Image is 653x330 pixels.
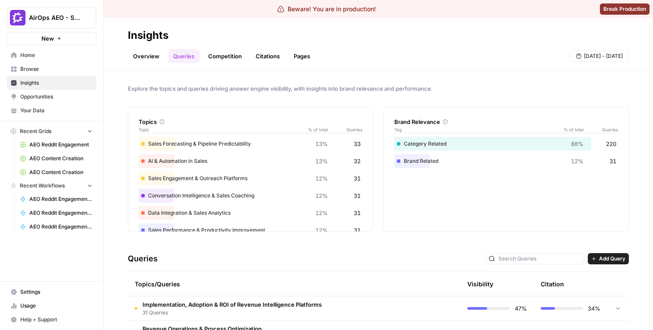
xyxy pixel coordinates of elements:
span: Queries [583,126,618,133]
span: % of total [302,126,328,133]
button: Help + Support [7,313,96,327]
span: 12% [315,226,328,235]
div: Topics/Queries [135,272,380,296]
span: 31 [354,191,361,200]
div: Insights [128,29,168,42]
a: AEO Content Creation [16,152,96,165]
div: Brand Related [394,154,618,168]
button: Add Query [588,253,629,264]
span: 47% [515,304,527,313]
span: Add Query [599,255,625,263]
button: Recent Workflows [7,179,96,192]
span: Break Production [603,5,646,13]
a: Insights [7,76,96,90]
span: 32 [354,157,361,165]
span: AEO Reddit Engagement - Fork [29,223,92,231]
span: AEO Reddit Engagement - Fork [29,209,92,217]
span: Recent Workflows [20,182,65,190]
span: Recent Grids [20,127,51,135]
span: 31 Queries [143,309,322,317]
span: Home [20,51,92,59]
div: Sales Forecasting & Pipeline Predictability [139,137,362,151]
span: AirOps AEO - Single Brand (Gong) [29,13,81,22]
span: 88% [571,140,583,148]
div: Data Integration & Sales Analytics [139,206,362,220]
a: AEO Reddit Engagement - Fork [16,192,96,206]
div: Category Related [394,137,618,151]
span: 12% [315,209,328,217]
span: 34% [588,304,600,313]
span: 33 [354,140,361,148]
div: Beware! You are in production! [277,5,376,13]
button: [DATE] - [DATE] [570,51,629,62]
a: Usage [7,299,96,313]
button: Workspace: AirOps AEO - Single Brand (Gong) [7,7,96,29]
span: Browse [20,65,92,73]
a: Home [7,48,96,62]
button: Recent Grids [7,125,96,138]
a: Competition [203,49,247,63]
span: New [41,34,54,43]
span: AEO Content Creation [29,155,92,162]
span: 31 [354,174,361,183]
div: AI & Automation in Sales [139,154,362,168]
div: Brand Relevance [394,117,618,126]
div: Citation [541,272,564,296]
span: Help + Support [20,316,92,324]
h3: Queries [128,253,158,265]
span: Topic [139,126,302,133]
span: % of total [558,126,583,133]
a: AEO Content Creation [16,165,96,179]
span: Your Data [20,107,92,114]
div: Sales Engagement & Outreach Platforms [139,171,362,185]
button: New [7,32,96,45]
span: Usage [20,302,92,310]
span: Settings [20,288,92,296]
input: Search Queries [498,254,581,263]
span: 220 [606,140,616,148]
a: Citations [250,49,285,63]
span: Tag [394,126,558,133]
span: 31 [354,226,361,235]
div: Conversation Intelligence & Sales Coaching [139,189,362,203]
a: Opportunities [7,90,96,104]
a: AEO Reddit Engagement [16,138,96,152]
div: Visibility [467,280,493,289]
span: 13% [315,140,328,148]
span: Queries [328,126,362,133]
span: AEO Reddit Engagement [29,141,92,149]
span: Explore the topics and queries driving answer engine visibility, with insights into brand relevan... [128,84,629,93]
span: Implementation, Adoption & ROI of Revenue Intelligence Platforms [143,300,322,309]
span: 12% [315,174,328,183]
span: AEO Reddit Engagement - Fork [29,195,92,203]
a: AEO Reddit Engagement - Fork [16,220,96,234]
span: Opportunities [20,93,92,101]
span: 31 [609,157,616,165]
span: 31 [354,209,361,217]
a: Overview [128,49,165,63]
span: 12% [571,157,583,165]
span: [DATE] - [DATE] [584,52,623,60]
a: AEO Reddit Engagement - Fork [16,206,96,220]
div: Sales Performance & Productivity Improvement [139,223,362,237]
a: Settings [7,285,96,299]
div: Topics [139,117,362,126]
a: Your Data [7,104,96,117]
img: AirOps AEO - Single Brand (Gong) Logo [10,10,25,25]
a: Queries [168,49,200,63]
button: Break Production [600,3,650,15]
a: Pages [288,49,315,63]
span: 13% [315,157,328,165]
span: AEO Content Creation [29,168,92,176]
span: Insights [20,79,92,87]
span: 12% [315,191,328,200]
a: Browse [7,62,96,76]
